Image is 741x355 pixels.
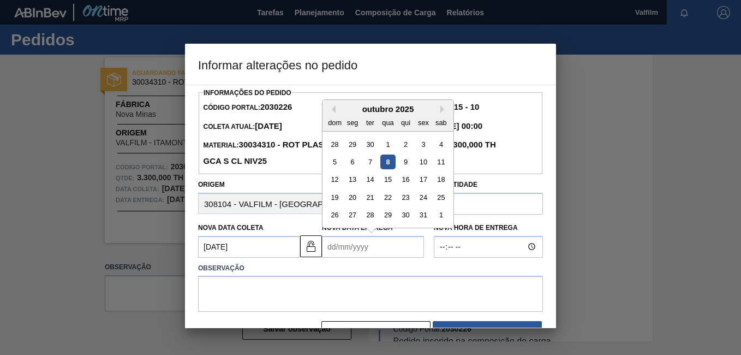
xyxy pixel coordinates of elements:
[327,155,342,169] div: Choose domingo, 5 de outubro de 2025
[434,181,477,188] label: Quantidade
[434,220,543,236] label: Nova Hora de Entrega
[326,135,450,223] div: month 2025-10
[434,172,449,187] div: Choose sábado, 18 de outubro de 2025
[398,115,413,129] div: qui
[434,208,449,222] div: Choose sábado, 1 de novembro de 2025
[434,137,449,151] div: Choose sábado, 4 de outubro de 2025
[380,137,395,151] div: Choose quarta-feira, 1 de outubro de 2025
[398,208,413,222] div: Choose quinta-feira, 30 de outubro de 2025
[433,321,542,343] button: Salvar
[327,115,342,129] div: dom
[363,172,378,187] div: Choose terça-feira, 14 de outubro de 2025
[434,155,449,169] div: Choose sábado, 11 de outubro de 2025
[345,155,360,169] div: Choose segunda-feira, 6 de outubro de 2025
[322,236,424,258] input: dd/mm/yyyy
[363,190,378,205] div: Choose terça-feira, 21 de outubro de 2025
[198,236,300,258] input: dd/mm/yyyy
[363,155,378,169] div: Choose terça-feira, 7 de outubro de 2025
[255,121,282,131] strong: [DATE]
[345,172,360,187] div: Choose segunda-feira, 13 de outubro de 2025
[345,208,360,222] div: Choose segunda-feira, 27 de outubro de 2025
[363,115,378,129] div: ter
[440,105,448,113] button: Next Month
[398,172,413,187] div: Choose quinta-feira, 16 de outubro de 2025
[322,104,453,114] div: outubro 2025
[398,190,413,205] div: Choose quinta-feira, 23 de outubro de 2025
[434,115,449,129] div: sab
[380,172,395,187] div: Choose quarta-feira, 15 de outubro de 2025
[260,102,292,111] strong: 2030226
[416,172,431,187] div: Choose sexta-feira, 17 de outubro de 2025
[321,321,431,343] button: Fechar
[327,208,342,222] div: Choose domingo, 26 de outubro de 2025
[185,44,556,85] h3: Informar alterações no pedido
[380,155,395,169] div: Choose quarta-feira, 8 de outubro de 2025
[416,208,431,222] div: Choose sexta-feira, 31 de outubro de 2025
[327,137,342,151] div: Choose domingo, 28 de setembro de 2025
[380,115,395,129] div: qua
[432,121,482,131] strong: [DATE] 00:00
[380,208,395,222] div: Choose quarta-feira, 29 de outubro de 2025
[327,172,342,187] div: Choose domingo, 12 de outubro de 2025
[203,123,282,131] span: Coleta Atual:
[345,190,360,205] div: Choose segunda-feira, 20 de outubro de 2025
[203,141,364,165] span: Material:
[304,240,318,253] img: unlocked
[434,190,449,205] div: Choose sábado, 25 de outubro de 2025
[345,115,360,129] div: seg
[416,115,431,129] div: sex
[380,190,395,205] div: Choose quarta-feira, 22 de outubro de 2025
[198,261,543,276] label: Observação
[300,235,322,257] button: unlocked
[345,137,360,151] div: Choose segunda-feira, 29 de setembro de 2025
[363,208,378,222] div: Choose terça-feira, 28 de outubro de 2025
[204,89,291,97] label: Informações do Pedido
[198,181,225,188] label: Origem
[416,155,431,169] div: Choose sexta-feira, 10 de outubro de 2025
[203,140,364,165] strong: 30034310 - ROT PLAST 200ML H GCA S CL NIV25
[416,137,431,151] div: Choose sexta-feira, 3 de outubro de 2025
[398,155,413,169] div: Choose quinta-feira, 9 de outubro de 2025
[203,104,292,111] span: Código Portal:
[363,137,378,151] div: Choose terça-feira, 30 de setembro de 2025
[398,137,413,151] div: Choose quinta-feira, 2 de outubro de 2025
[322,224,393,232] label: Nova Data Entrega
[198,224,264,232] label: Nova Data Coleta
[416,190,431,205] div: Choose sexta-feira, 24 de outubro de 2025
[327,190,342,205] div: Choose domingo, 19 de outubro de 2025
[444,140,496,149] strong: 3.300,000 TH
[328,105,336,113] button: Previous Month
